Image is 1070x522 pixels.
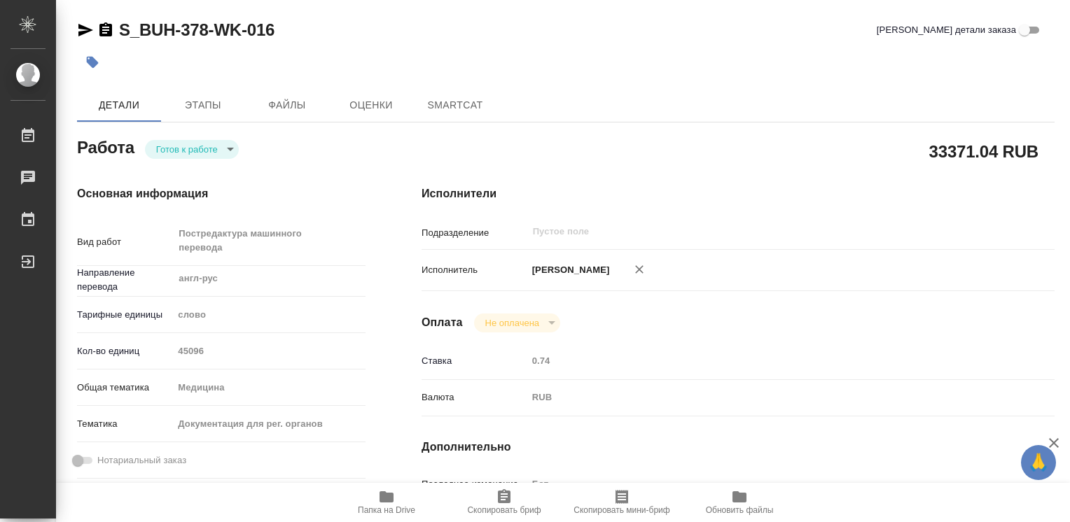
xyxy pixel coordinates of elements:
p: Последнее изменение [422,477,527,491]
button: 🙏 [1021,445,1056,480]
span: Обновить файлы [706,505,774,515]
span: SmartCat [422,97,489,114]
p: Вид работ [77,235,173,249]
p: Ставка [422,354,527,368]
div: Медицина [173,376,366,400]
input: Пустое поле [173,341,366,361]
p: [PERSON_NAME] [527,263,610,277]
button: Скопировать ссылку [97,22,114,38]
div: Документация для рег. органов [173,412,366,436]
input: Пустое поле [531,223,969,240]
h4: Дополнительно [422,439,1055,456]
p: Валюта [422,390,527,404]
input: Пустое поле [527,474,1002,494]
span: Детали [85,97,153,114]
button: Скопировать бриф [445,483,563,522]
div: RUB [527,386,1002,409]
div: Готов к работе [145,140,239,159]
button: Папка на Drive [328,483,445,522]
h4: Исполнители [422,185,1055,202]
span: Скопировать мини-бриф [574,505,669,515]
p: Кол-во единиц [77,344,173,358]
p: Общая тематика [77,381,173,395]
span: Файлы [253,97,321,114]
span: Оценки [338,97,405,114]
button: Скопировать мини-бриф [563,483,681,522]
p: Тематика [77,417,173,431]
h2: Работа [77,134,134,159]
a: S_BUH-378-WK-016 [119,20,275,39]
h2: 33371.04 RUB [929,139,1038,163]
span: Папка на Drive [358,505,415,515]
span: Нотариальный заказ [97,453,186,467]
span: 🙏 [1027,448,1050,477]
input: Пустое поле [527,351,1002,371]
h4: Оплата [422,314,463,331]
button: Не оплачена [481,317,543,329]
button: Скопировать ссылку для ЯМессенджера [77,22,94,38]
p: Направление перевода [77,266,173,294]
span: Этапы [169,97,237,114]
button: Готов к работе [152,143,222,155]
p: Подразделение [422,226,527,240]
span: [PERSON_NAME] детали заказа [877,23,1016,37]
h4: Основная информация [77,185,366,202]
p: Исполнитель [422,263,527,277]
div: Готов к работе [474,313,560,332]
span: Скопировать бриф [467,505,541,515]
button: Удалить исполнителя [624,254,655,285]
button: Добавить тэг [77,47,108,78]
p: Тарифные единицы [77,308,173,322]
button: Обновить файлы [681,483,798,522]
div: слово [173,303,366,327]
